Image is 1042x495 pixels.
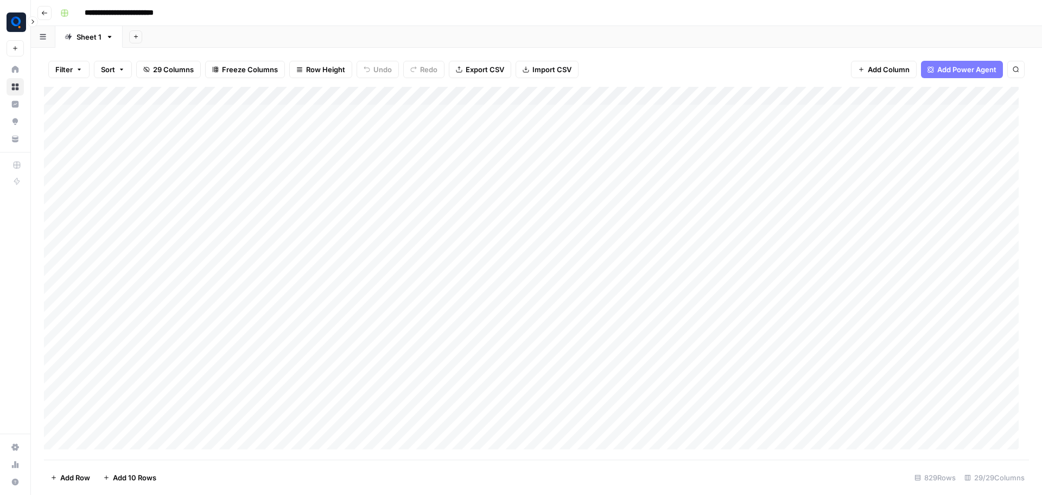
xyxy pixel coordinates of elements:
[205,61,285,78] button: Freeze Columns
[910,469,960,486] div: 829 Rows
[113,472,156,483] span: Add 10 Rows
[153,64,194,75] span: 29 Columns
[7,130,24,148] a: Your Data
[449,61,511,78] button: Export CSV
[532,64,571,75] span: Import CSV
[357,61,399,78] button: Undo
[101,64,115,75] span: Sort
[306,64,345,75] span: Row Height
[851,61,917,78] button: Add Column
[7,61,24,78] a: Home
[868,64,910,75] span: Add Column
[516,61,579,78] button: Import CSV
[136,61,201,78] button: 29 Columns
[77,31,101,42] div: Sheet 1
[7,456,24,473] a: Usage
[7,439,24,456] a: Settings
[97,469,163,486] button: Add 10 Rows
[7,78,24,96] a: Browse
[55,26,123,48] a: Sheet 1
[7,96,24,113] a: Insights
[289,61,352,78] button: Row Height
[921,61,1003,78] button: Add Power Agent
[44,469,97,486] button: Add Row
[466,64,504,75] span: Export CSV
[7,12,26,32] img: Qubit - SEO Logo
[222,64,278,75] span: Freeze Columns
[420,64,437,75] span: Redo
[960,469,1029,486] div: 29/29 Columns
[403,61,444,78] button: Redo
[55,64,73,75] span: Filter
[937,64,996,75] span: Add Power Agent
[60,472,90,483] span: Add Row
[7,473,24,491] button: Help + Support
[7,9,24,36] button: Workspace: Qubit - SEO
[94,61,132,78] button: Sort
[373,64,392,75] span: Undo
[48,61,90,78] button: Filter
[7,113,24,130] a: Opportunities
